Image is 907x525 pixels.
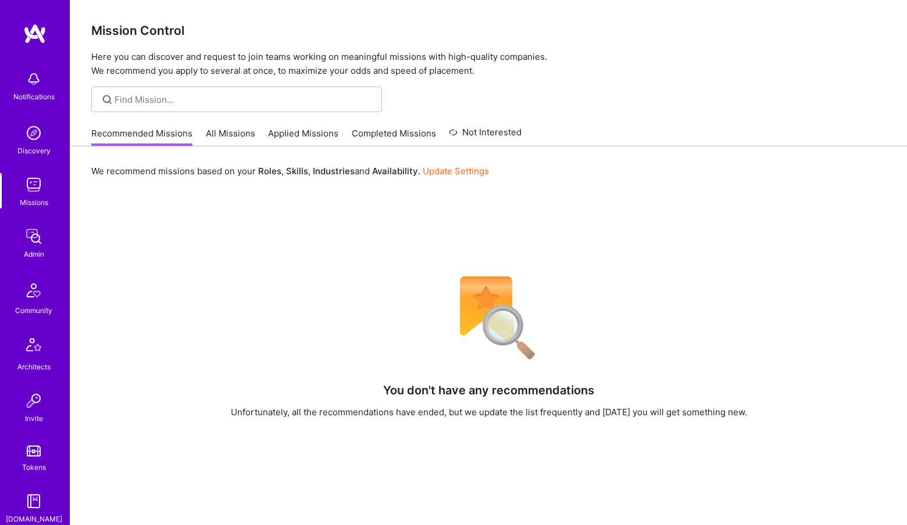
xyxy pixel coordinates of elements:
[17,145,51,157] div: Discovery
[22,67,45,91] img: bell
[383,383,594,397] h4: You don't have any recommendations
[25,412,43,425] div: Invite
[6,513,62,525] div: [DOMAIN_NAME]
[231,406,747,418] div: Unfortunately, all the recommendations have ended, but we update the list frequently and [DATE] y...
[20,333,48,361] img: Architects
[206,127,255,146] a: All Missions
[20,276,48,304] img: Community
[352,127,436,146] a: Completed Missions
[22,389,45,412] img: Invite
[20,196,48,208] div: Missions
[17,361,51,373] div: Architects
[372,166,418,177] b: Availability
[24,248,44,260] div: Admin
[15,304,52,317] div: Community
[258,166,281,177] b: Roles
[22,461,46,473] div: Tokens
[91,23,886,38] h3: Mission Control
[101,93,114,106] i: icon SearchGrey
[286,166,308,177] b: Skills
[268,127,338,146] a: Applied Missions
[313,166,355,177] b: Industries
[91,165,489,177] p: We recommend missions based on your , , and .
[22,225,45,248] img: admin teamwork
[27,445,41,456] img: tokens
[91,127,192,146] a: Recommended Missions
[13,91,55,103] div: Notifications
[23,23,47,44] img: logo
[22,173,45,196] img: teamwork
[423,166,489,177] a: Update Settings
[22,490,45,513] img: guide book
[91,50,886,78] p: Here you can discover and request to join teams working on meaningful missions with high-quality ...
[449,125,522,146] a: Not Interested
[440,269,538,368] img: No Results
[115,94,373,106] input: Find Mission...
[22,121,45,145] img: discovery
